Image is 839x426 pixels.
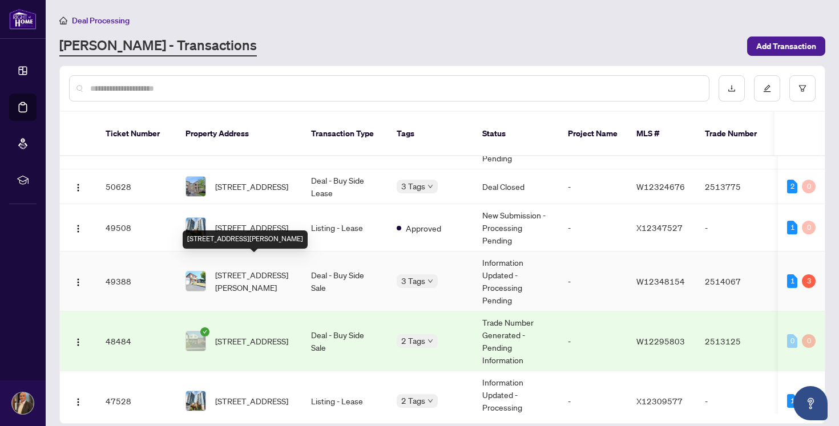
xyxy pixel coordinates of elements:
[96,112,176,156] th: Ticket Number
[69,272,87,290] button: Logo
[802,334,816,348] div: 0
[74,338,83,347] img: Logo
[696,204,776,251] td: -
[627,112,696,156] th: MLS #
[473,204,559,251] td: New Submission - Processing Pending
[427,184,433,189] span: down
[798,84,806,92] span: filter
[12,392,34,414] img: Profile Icon
[787,274,797,288] div: 1
[473,311,559,371] td: Trade Number Generated - Pending Information
[406,222,441,234] span: Approved
[636,396,683,406] span: X12309577
[696,311,776,371] td: 2513125
[747,36,825,56] button: Add Transaction
[96,251,176,311] td: 49388
[789,75,816,102] button: filter
[473,169,559,204] td: Deal Closed
[787,334,797,348] div: 0
[728,84,736,92] span: download
[186,391,205,411] img: thumbnail-img
[302,311,388,371] td: Deal - Buy Side Sale
[302,204,388,251] td: Listing - Lease
[793,386,828,420] button: Open asap
[636,181,685,192] span: W12324676
[636,222,683,233] span: X12347527
[215,269,293,294] span: [STREET_ADDRESS][PERSON_NAME]
[401,394,425,407] span: 2 Tags
[696,169,776,204] td: 2513775
[473,251,559,311] td: Information Updated - Processing Pending
[215,221,288,234] span: [STREET_ADDRESS]
[74,224,83,233] img: Logo
[559,251,627,311] td: -
[215,395,288,407] span: [STREET_ADDRESS]
[696,112,776,156] th: Trade Number
[559,204,627,251] td: -
[636,276,685,286] span: W12348154
[787,180,797,193] div: 2
[69,332,87,350] button: Logo
[186,177,205,196] img: thumbnail-img
[763,84,771,92] span: edit
[401,180,425,193] span: 3 Tags
[302,112,388,156] th: Transaction Type
[802,221,816,234] div: 0
[74,278,83,287] img: Logo
[787,221,797,234] div: 1
[302,169,388,204] td: Deal - Buy Side Lease
[176,112,302,156] th: Property Address
[559,112,627,156] th: Project Name
[754,75,780,102] button: edit
[427,278,433,284] span: down
[636,336,685,346] span: W12295803
[69,177,87,196] button: Logo
[802,274,816,288] div: 3
[401,274,425,287] span: 3 Tags
[96,204,176,251] td: 49508
[215,335,288,347] span: [STREET_ADDRESS]
[302,251,388,311] td: Deal - Buy Side Sale
[96,169,176,204] td: 50628
[59,36,257,56] a: [PERSON_NAME] - Transactions
[74,183,83,192] img: Logo
[183,230,308,249] div: [STREET_ADDRESS][PERSON_NAME]
[69,218,87,237] button: Logo
[9,9,37,30] img: logo
[719,75,745,102] button: download
[186,331,205,351] img: thumbnail-img
[59,17,67,25] span: home
[427,338,433,344] span: down
[96,311,176,371] td: 48484
[756,37,816,55] span: Add Transaction
[186,271,205,291] img: thumbnail-img
[72,15,130,26] span: Deal Processing
[787,394,797,408] div: 1
[559,311,627,371] td: -
[802,180,816,193] div: 0
[473,112,559,156] th: Status
[388,112,473,156] th: Tags
[69,392,87,410] button: Logo
[401,334,425,347] span: 2 Tags
[427,398,433,404] span: down
[559,169,627,204] td: -
[186,218,205,237] img: thumbnail-img
[696,251,776,311] td: 2514067
[200,327,209,336] span: check-circle
[74,397,83,407] img: Logo
[215,180,288,193] span: [STREET_ADDRESS]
